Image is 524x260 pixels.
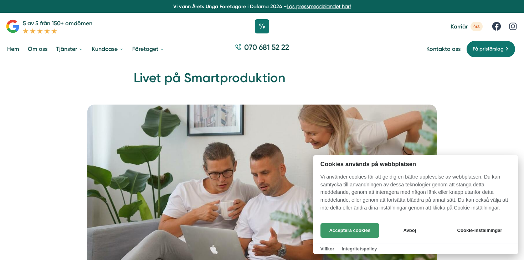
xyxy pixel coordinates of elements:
h2: Cookies används på webbplatsen [313,161,518,168]
a: Villkor [320,246,334,251]
button: Cookie-inställningar [448,223,511,238]
button: Avböj [381,223,438,238]
button: Acceptera cookies [320,223,379,238]
a: Integritetspolicy [341,246,377,251]
p: Vi använder cookies för att ge dig en bättre upplevelse av webbplatsen. Du kan samtycka till anvä... [313,173,518,217]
